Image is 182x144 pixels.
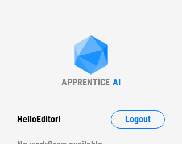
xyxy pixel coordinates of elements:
[17,110,60,129] div: Hello Editor !
[61,77,110,88] div: APPRENTICE
[125,115,151,124] span: Logout
[111,110,165,129] button: Logout
[68,35,114,77] img: Apprentice AI
[113,77,121,88] div: AI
